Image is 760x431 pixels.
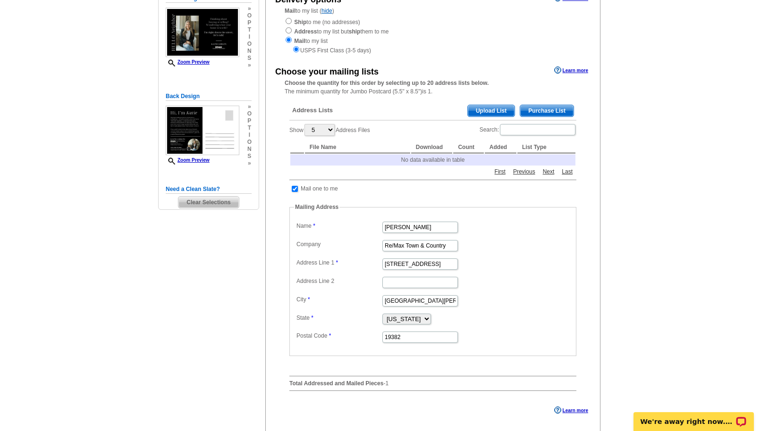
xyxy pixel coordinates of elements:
strong: ship [349,28,361,35]
span: s [247,55,252,62]
div: Choose your mailing lists [275,66,379,78]
strong: Mail [285,8,296,14]
th: Count [453,141,483,153]
span: » [247,5,252,12]
select: ShowAddress Files [304,124,335,136]
span: » [247,103,252,110]
a: Last [559,167,575,176]
span: 1 [385,380,388,387]
th: List Type [517,141,575,153]
label: Search: [480,123,576,136]
a: First [492,167,508,176]
label: Company [296,240,381,249]
label: Address Line 2 [296,277,381,285]
th: Download [411,141,453,153]
h5: Back Design [166,92,252,101]
iframe: LiveChat chat widget [627,401,760,431]
strong: Total Addressed and Mailed Pieces [289,380,383,387]
span: Clear Selections [178,197,238,208]
th: File Name [305,141,410,153]
span: » [247,62,252,69]
strong: Address [294,28,317,35]
strong: Ship [294,19,306,25]
div: USPS First Class (3-5 days) [285,45,581,55]
th: Added [485,141,516,153]
label: City [296,295,381,304]
span: t [247,26,252,33]
legend: Mailing Address [294,203,339,211]
span: p [247,117,252,124]
label: Postal Code [296,332,381,340]
span: p [247,19,252,26]
img: small-thumb.jpg [166,8,239,58]
div: The minimum quantity for Jumbo Postcard (5.5" x 8.5")is 1. [266,79,600,96]
strong: Mail [294,38,305,44]
span: Upload List [468,105,515,116]
label: Show Address Files [289,123,370,137]
a: Zoom Preview [166,59,210,65]
span: o [247,110,252,117]
label: State [296,314,381,322]
a: Learn more [554,66,588,74]
a: Previous [511,167,538,176]
span: Purchase List [520,105,574,116]
td: Mail one to me [300,184,338,193]
img: small-thumb.jpg [166,106,239,156]
span: o [247,41,252,48]
span: n [247,146,252,153]
input: Search: [500,124,575,135]
label: Name [296,222,381,230]
div: to my list ( ) [266,7,600,55]
a: Learn more [554,406,588,414]
a: Zoom Preview [166,157,210,163]
span: o [247,12,252,19]
td: No data available in table [290,154,575,166]
span: » [247,160,252,167]
span: o [247,139,252,146]
a: hide [321,8,332,14]
span: Address Lists [292,106,333,115]
h5: Need a Clean Slate? [166,185,252,194]
span: i [247,33,252,41]
strong: Choose the quantity for this order by selecting up to 20 address lists below. [285,80,489,86]
div: to me (no addresses) to my list but them to me to my list [285,17,581,55]
a: Next [540,167,557,176]
span: t [247,124,252,132]
div: - [285,98,581,398]
label: Address Line 1 [296,258,381,267]
span: n [247,48,252,55]
span: i [247,132,252,139]
span: s [247,153,252,160]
